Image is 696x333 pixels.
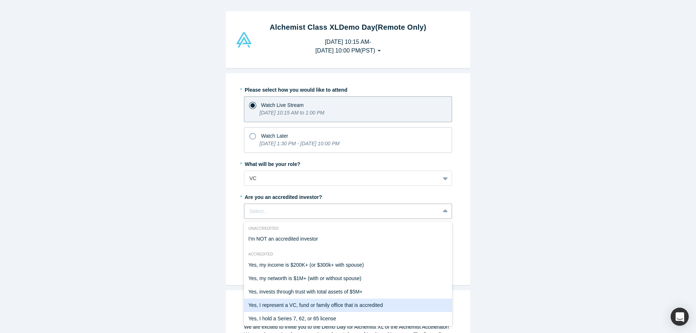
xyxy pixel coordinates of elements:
[244,158,452,168] label: What will be your role?
[244,299,452,312] div: Yes, I represent a VC, fund or family office that is accredited
[244,272,452,285] div: Yes, my networth is $1M+ (with or without spouse)
[308,35,388,58] button: [DATE] 10:15 AM-[DATE] 10:00 PM(PST)
[244,84,452,94] label: Please select how you would like to attend
[261,102,304,108] span: Watch Live Stream
[244,226,452,232] div: Unaccredited
[244,251,452,257] div: Accredited
[235,32,253,47] img: Alchemist Vault Logo
[244,312,452,325] div: Yes, I hold a Series 7, 62, or 65 license
[244,232,452,246] div: I'm NOT an accredited investor
[244,191,452,201] label: Are you an accredited investor?
[244,323,452,331] div: We are excited to invite you to the Demo Day for Alchemist XL of the Alchemist Accelerator!
[260,110,324,116] i: [DATE] 10:15 AM to 1:00 PM
[244,285,452,299] div: Yes, invests through trust with total assets of $5M+
[249,208,435,215] div: Select...
[270,23,426,31] strong: Alchemist Class XL Demo Day (Remote Only)
[244,258,452,272] div: Yes, my income is $200K+ (or $300k+ with spouse)
[260,141,339,146] i: [DATE] 1:30 PM - [DATE] 10:00 PM
[261,133,288,139] span: Watch Later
